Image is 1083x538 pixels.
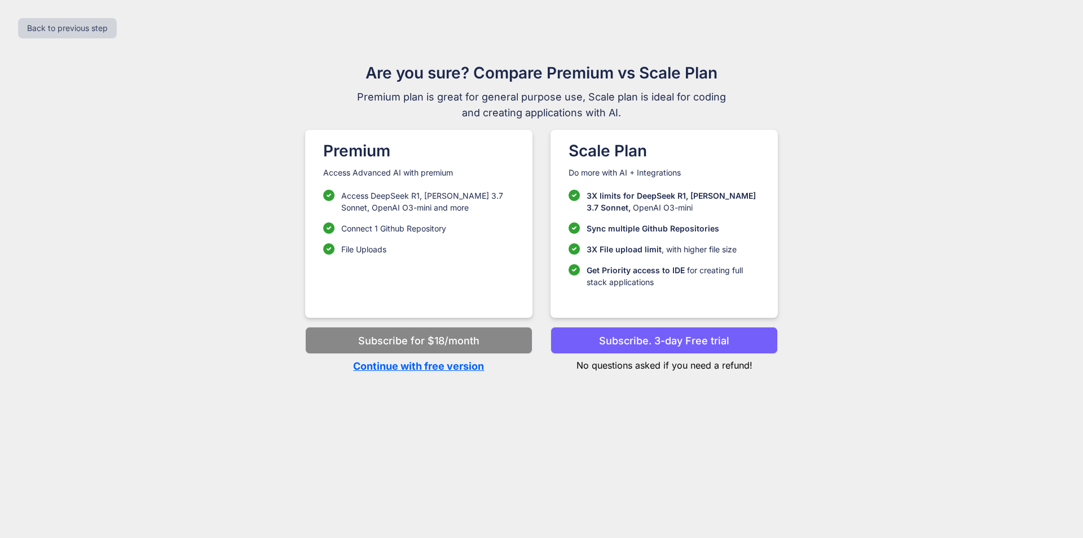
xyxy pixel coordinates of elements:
img: checklist [569,264,580,275]
p: Access DeepSeek R1, [PERSON_NAME] 3.7 Sonnet, OpenAI O3-mini and more [341,190,514,213]
p: OpenAI O3-mini [587,190,760,213]
img: checklist [323,243,334,255]
p: , with higher file size [587,243,737,255]
button: Subscribe. 3-day Free trial [551,327,778,354]
p: Continue with free version [305,358,532,374]
p: No questions asked if you need a refund! [551,354,778,372]
img: checklist [569,243,580,255]
p: File Uploads [341,243,386,255]
p: Sync multiple Github Repositories [587,222,719,234]
p: Do more with AI + Integrations [569,167,760,178]
img: checklist [323,222,334,234]
h1: Scale Plan [569,139,760,163]
p: for creating full stack applications [587,264,760,288]
p: Access Advanced AI with premium [323,167,514,178]
img: checklist [569,190,580,201]
img: checklist [323,190,334,201]
p: Subscribe. 3-day Free trial [599,333,729,348]
img: checklist [569,222,580,234]
button: Subscribe for $18/month [305,327,532,354]
h1: Premium [323,139,514,163]
p: Connect 1 Github Repository [341,222,446,234]
span: Get Priority access to IDE [587,265,685,275]
h1: Are you sure? Compare Premium vs Scale Plan [352,61,731,85]
span: 3X File upload limit [587,244,662,254]
span: Premium plan is great for general purpose use, Scale plan is ideal for coding and creating applic... [352,89,731,121]
span: 3X limits for DeepSeek R1, [PERSON_NAME] 3.7 Sonnet, [587,191,756,212]
p: Subscribe for $18/month [358,333,479,348]
button: Back to previous step [18,18,117,38]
